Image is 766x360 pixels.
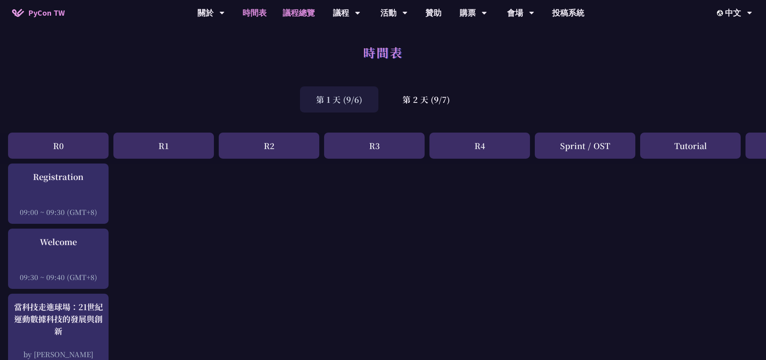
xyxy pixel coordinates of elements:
[300,86,378,112] div: 第 1 天 (9/6)
[363,40,403,64] h1: 時間表
[12,272,105,282] div: 09:30 ~ 09:40 (GMT+8)
[113,133,214,159] div: R1
[535,133,635,159] div: Sprint / OST
[386,86,466,112] div: 第 2 天 (9/7)
[219,133,319,159] div: R2
[12,236,105,248] div: Welcome
[12,171,105,183] div: Registration
[4,3,73,23] a: PyCon TW
[12,9,24,17] img: Home icon of PyCon TW 2025
[28,7,65,19] span: PyCon TW
[324,133,425,159] div: R3
[717,10,725,16] img: Locale Icon
[12,301,105,337] div: 當科技走進球場：21世紀運動數據科技的發展與創新
[8,133,109,159] div: R0
[12,207,105,217] div: 09:00 ~ 09:30 (GMT+8)
[640,133,741,159] div: Tutorial
[429,133,530,159] div: R4
[12,349,105,359] div: by [PERSON_NAME]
